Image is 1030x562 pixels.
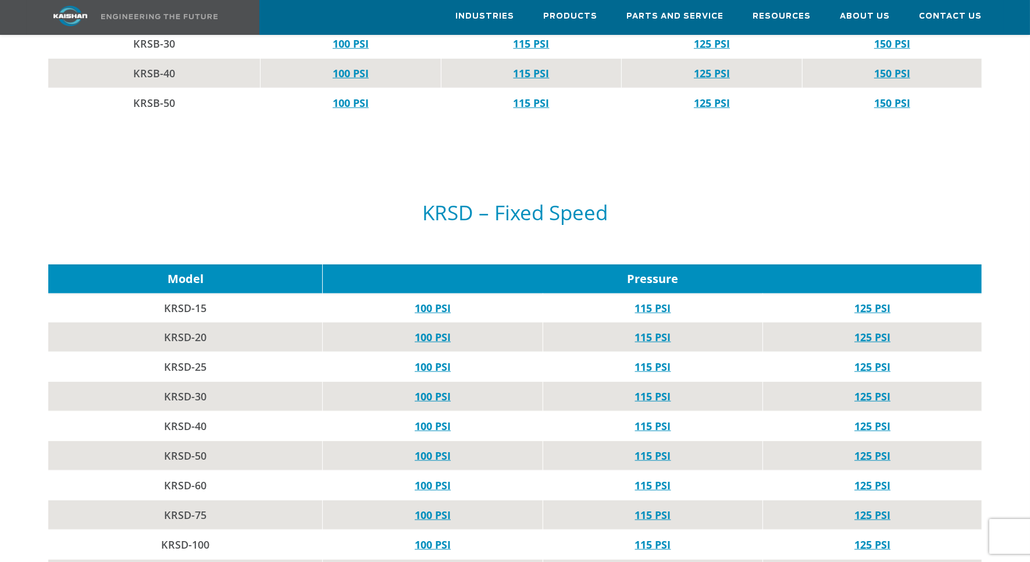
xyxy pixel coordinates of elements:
[635,508,671,522] a: 115 PSI
[854,508,890,522] a: 125 PSI
[854,449,890,463] a: 125 PSI
[323,264,982,293] td: Pressure
[874,96,910,110] a: 150 PSI
[514,66,550,80] a: 115 PSI
[415,360,451,374] a: 100 PSI
[415,449,451,463] a: 100 PSI
[854,360,890,374] a: 125 PSI
[544,10,598,23] span: Products
[635,301,671,315] a: 115 PSI
[854,389,890,403] a: 125 PSI
[635,478,671,492] a: 115 PSI
[854,419,890,433] a: 125 PSI
[48,323,323,352] td: KRSD-20
[514,96,550,110] a: 115 PSI
[48,471,323,500] td: KRSD-60
[635,330,671,344] a: 115 PSI
[753,1,811,32] a: Resources
[627,1,724,32] a: Parts and Service
[415,389,451,403] a: 100 PSI
[854,301,890,315] a: 125 PSI
[333,66,369,80] a: 100 PSI
[48,202,982,224] h5: KRSD – Fixed Speed
[635,360,671,374] a: 115 PSI
[753,10,811,23] span: Resources
[635,538,671,552] a: 115 PSI
[694,96,730,110] a: 125 PSI
[919,10,982,23] span: Contact Us
[27,6,114,26] img: kaishan logo
[48,29,261,59] td: KRSB-30
[635,389,671,403] a: 115 PSI
[48,382,323,411] td: KRSD-30
[48,352,323,382] td: KRSD-25
[854,478,890,492] a: 125 PSI
[48,530,323,560] td: KRSD-100
[415,301,451,315] a: 100 PSI
[544,1,598,32] a: Products
[48,500,323,530] td: KRSD-75
[48,293,323,323] td: KRSD-15
[840,1,890,32] a: About Us
[101,14,218,19] img: Engineering the future
[840,10,890,23] span: About Us
[694,37,730,51] a: 125 PSI
[48,441,323,471] td: KRSD-50
[627,10,724,23] span: Parts and Service
[635,449,671,463] a: 115 PSI
[415,478,451,492] a: 100 PSI
[514,37,550,51] a: 115 PSI
[333,96,369,110] a: 100 PSI
[854,330,890,344] a: 125 PSI
[694,66,730,80] a: 125 PSI
[48,88,261,118] td: KRSB-50
[415,538,451,552] a: 100 PSI
[919,1,982,32] a: Contact Us
[333,37,369,51] a: 100 PSI
[874,66,910,80] a: 150 PSI
[854,538,890,552] a: 125 PSI
[48,411,323,441] td: KRSD-40
[415,508,451,522] a: 100 PSI
[874,37,910,51] a: 150 PSI
[48,264,323,293] td: Model
[415,419,451,433] a: 100 PSI
[48,59,261,88] td: KRSB-40
[415,330,451,344] a: 100 PSI
[456,10,515,23] span: Industries
[456,1,515,32] a: Industries
[635,419,671,433] a: 115 PSI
